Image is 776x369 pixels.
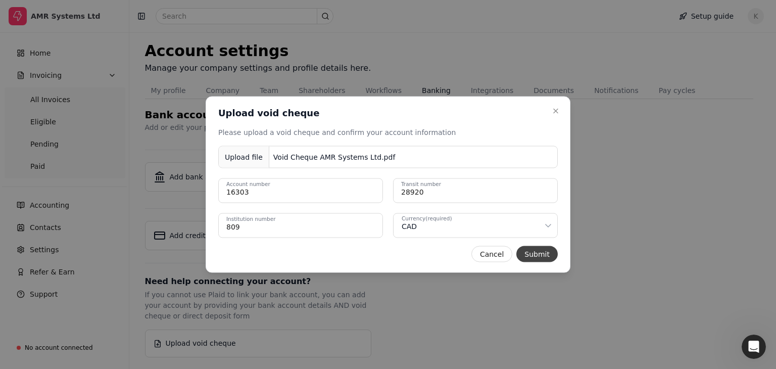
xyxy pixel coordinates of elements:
label: Account number [226,180,270,189]
button: Upload fileVoid Cheque AMR Systems Ltd.pdf [218,146,558,168]
label: Institution number [226,215,275,223]
label: Transit number [401,180,441,189]
h2: Upload void cheque [218,107,319,119]
div: Void Cheque AMR Systems Ltd.pdf [269,148,399,166]
iframe: Intercom live chat [742,335,766,359]
button: Submit [516,246,558,262]
div: Upload file [219,146,269,168]
div: Please upload a void cheque and confirm your account information [218,127,558,138]
button: Cancel [471,246,512,262]
div: Currency (required) [402,215,452,223]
